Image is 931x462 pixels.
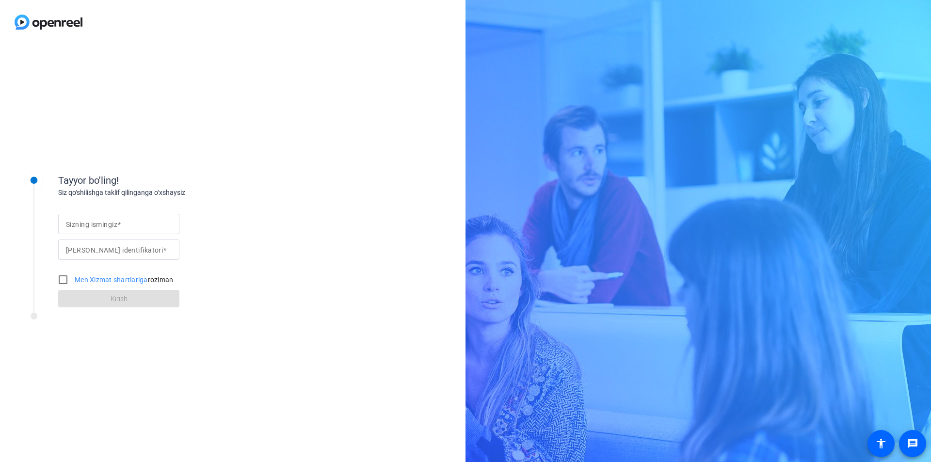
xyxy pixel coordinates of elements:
font: Sizning ismingiz [66,221,117,228]
font: Siz qo‘shilishga taklif qilinganga o‘xshaysiz [58,189,185,196]
a: Men Xizmat shartlariga [75,276,148,284]
mat-icon: accessibility [875,438,887,449]
font: Tayyor bo'ling! [58,175,119,186]
mat-icon: message [907,438,918,449]
font: [PERSON_NAME] identifikatori [66,246,163,254]
font: roziman [148,276,174,284]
